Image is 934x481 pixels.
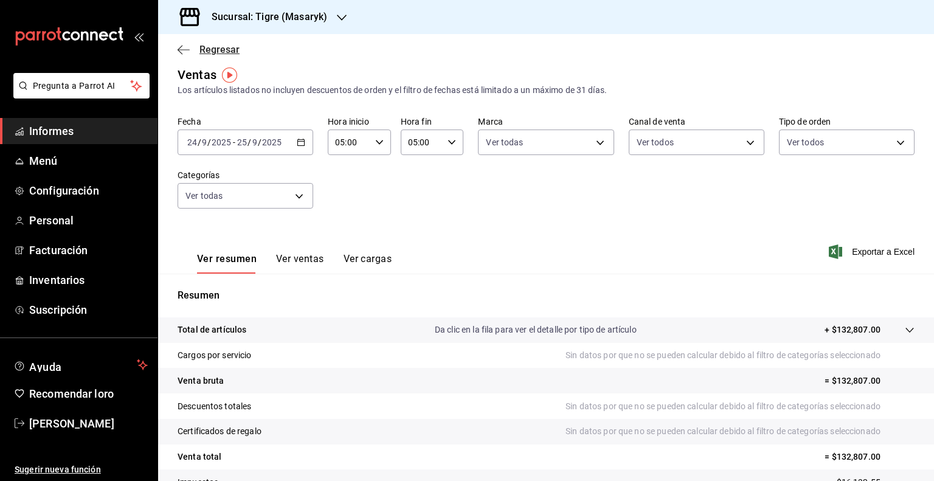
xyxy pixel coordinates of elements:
[852,247,915,257] font: Exportar a Excel
[29,125,74,137] font: Informes
[247,137,251,147] font: /
[207,137,211,147] font: /
[486,137,523,147] font: Ver todas
[178,44,240,55] button: Regresar
[344,253,392,265] font: Ver cargas
[258,137,261,147] font: /
[29,244,88,257] font: Facturación
[199,44,240,55] font: Regresar
[831,244,915,259] button: Exportar a Excel
[187,137,198,147] input: --
[178,289,220,301] font: Resumen
[178,85,607,95] font: Los artículos listados no incluyen descuentos de orden y el filtro de fechas está limitado a un m...
[178,350,252,360] font: Cargos por servicio
[201,137,207,147] input: --
[566,426,880,436] font: Sin datos por que no se pueden calcular debido al filtro de categorías seleccionado
[29,274,85,286] font: Inventarios
[629,117,686,126] font: Canal de venta
[33,81,116,91] font: Pregunta a Parrot AI
[637,137,674,147] font: Ver todos
[15,465,101,474] font: Sugerir nueva función
[29,361,62,373] font: Ayuda
[9,88,150,101] a: Pregunta a Parrot AI
[237,137,247,147] input: --
[566,401,880,411] font: Sin datos por que no se pueden calcular debido al filtro de categorías seleccionado
[29,387,114,400] font: Recomendar loro
[211,137,232,147] input: ----
[276,253,324,265] font: Ver ventas
[825,376,880,386] font: = $132,807.00
[185,191,223,201] font: Ver todas
[435,325,637,334] font: Da clic en la fila para ver el detalle por tipo de artículo
[825,325,880,334] font: + $132,807.00
[222,67,237,83] img: Marcador de información sobre herramientas
[478,117,503,126] font: Marca
[328,117,368,126] font: Hora inicio
[401,117,432,126] font: Hora fin
[178,376,224,386] font: Venta bruta
[233,137,235,147] font: -
[178,170,220,180] font: Categorías
[178,117,201,126] font: Fecha
[252,137,258,147] input: --
[29,214,74,227] font: Personal
[178,325,246,334] font: Total de artículos
[29,417,114,430] font: [PERSON_NAME]
[29,184,99,197] font: Configuración
[13,73,150,99] button: Pregunta a Parrot AI
[178,426,261,436] font: Certificados de regalo
[178,401,251,411] font: Descuentos totales
[178,67,216,82] font: Ventas
[29,154,58,167] font: Menú
[29,303,87,316] font: Suscripción
[198,137,201,147] font: /
[197,252,392,274] div: pestañas de navegación
[825,452,880,462] font: = $132,807.00
[261,137,282,147] input: ----
[178,452,221,462] font: Venta total
[566,350,880,360] font: Sin datos por que no se pueden calcular debido al filtro de categorías seleccionado
[779,117,831,126] font: Tipo de orden
[787,137,824,147] font: Ver todos
[212,11,327,22] font: Sucursal: Tigre (Masaryk)
[134,32,144,41] button: abrir_cajón_menú
[197,253,257,265] font: Ver resumen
